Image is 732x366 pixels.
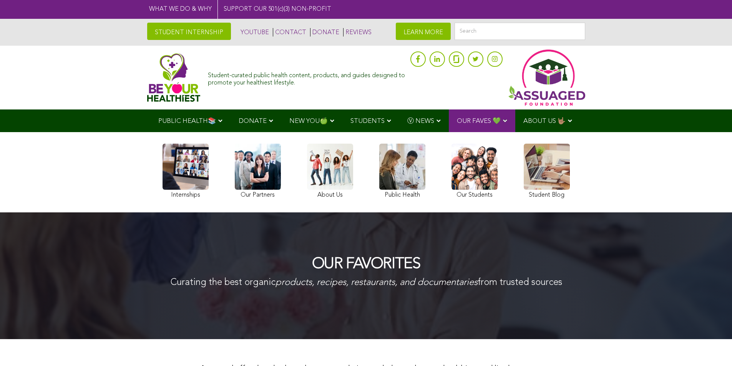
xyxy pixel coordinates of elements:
[147,109,585,132] div: Navigation Menu
[310,28,339,36] a: DONATE
[158,118,216,124] span: PUBLIC HEALTH📚
[147,53,201,102] img: Assuaged
[508,50,585,106] img: Assuaged App
[455,23,585,40] input: Search
[407,118,434,124] span: Ⓥ NEWS
[289,118,328,124] span: NEW YOU🍏
[343,28,372,36] a: REVIEWS
[478,278,562,287] span: from trusted sources
[208,68,406,87] div: Student-curated public health content, products, and guides designed to promote your healthiest l...
[396,23,451,40] a: LEARN MORE
[350,118,385,124] span: STUDENTS
[170,256,562,273] h1: OUR FAVORITES
[147,23,231,40] a: STUDENT INTERNSHIP
[694,329,732,366] iframe: Chat Widget
[276,278,478,287] em: products, recipes, restaurants, and documentaries
[523,118,566,124] span: ABOUT US 🤟🏽
[239,28,269,36] a: YOUTUBE
[273,28,306,36] a: CONTACT
[457,118,501,124] span: OUR FAVES 💚
[239,118,267,124] span: DONATE
[453,55,459,63] img: glassdoor
[170,277,562,290] p: Curating the best organic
